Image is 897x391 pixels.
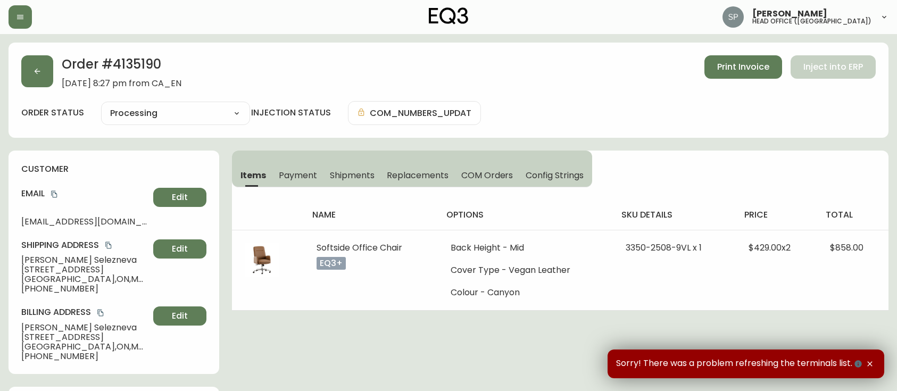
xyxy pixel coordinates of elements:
li: Cover Type - Vegan Leather [451,265,600,275]
span: [STREET_ADDRESS] [21,332,149,342]
span: Payment [279,170,317,181]
img: 0cb179e7bf3690758a1aaa5f0aafa0b4 [722,6,744,28]
span: Softside Office Chair [317,242,402,254]
span: $429.00 x 2 [749,242,791,254]
h2: Order # 4135190 [62,55,181,79]
span: [PERSON_NAME] Selezneva [21,323,149,332]
span: [DATE] 8:27 pm from CA_EN [62,79,181,88]
span: [GEOGRAPHIC_DATA] , ON , M4V 2H2 , CA [21,342,149,352]
h4: options [446,209,604,221]
button: copy [95,307,106,318]
span: [EMAIL_ADDRESS][DOMAIN_NAME] [21,217,149,227]
h4: customer [21,163,206,175]
span: [PHONE_NUMBER] [21,284,149,294]
h4: injection status [251,107,331,119]
span: Items [240,170,267,181]
button: Print Invoice [704,55,782,79]
button: Edit [153,239,206,259]
h5: head office ([GEOGRAPHIC_DATA]) [752,18,871,24]
span: Edit [172,310,188,322]
h4: Shipping Address [21,239,149,251]
h4: Email [21,188,149,199]
span: [PERSON_NAME] [752,10,827,18]
button: Edit [153,306,206,326]
img: 704182ba-2055-4e97-afd8-58f8bfb034e1Optional[softside-vegan-leather-brown-office-chair].jpg [245,243,279,277]
h4: total [826,209,880,221]
span: Edit [172,192,188,203]
span: [PERSON_NAME] Selezneva [21,255,149,265]
h4: sku details [621,209,727,221]
button: copy [49,189,60,199]
span: 3350-2508-9VL x 1 [626,242,702,254]
span: Sorry! There was a problem refreshing the terminals list. [616,358,864,370]
button: Edit [153,188,206,207]
span: Config Strings [526,170,583,181]
p: eq3+ [317,257,346,270]
span: [PHONE_NUMBER] [21,352,149,361]
span: Print Invoice [717,61,769,73]
li: Back Height - Mid [451,243,600,253]
li: Colour - Canyon [451,288,600,297]
span: [GEOGRAPHIC_DATA] , ON , M4V 2H2 , CA [21,274,149,284]
span: COM Orders [461,170,513,181]
img: logo [429,7,468,24]
span: [STREET_ADDRESS] [21,265,149,274]
span: Shipments [330,170,375,181]
button: copy [103,240,114,251]
span: Edit [172,243,188,255]
h4: Billing Address [21,306,149,318]
span: $858.00 [830,242,863,254]
span: Replacements [387,170,448,181]
label: order status [21,107,84,119]
h4: name [312,209,429,221]
h4: price [744,209,809,221]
